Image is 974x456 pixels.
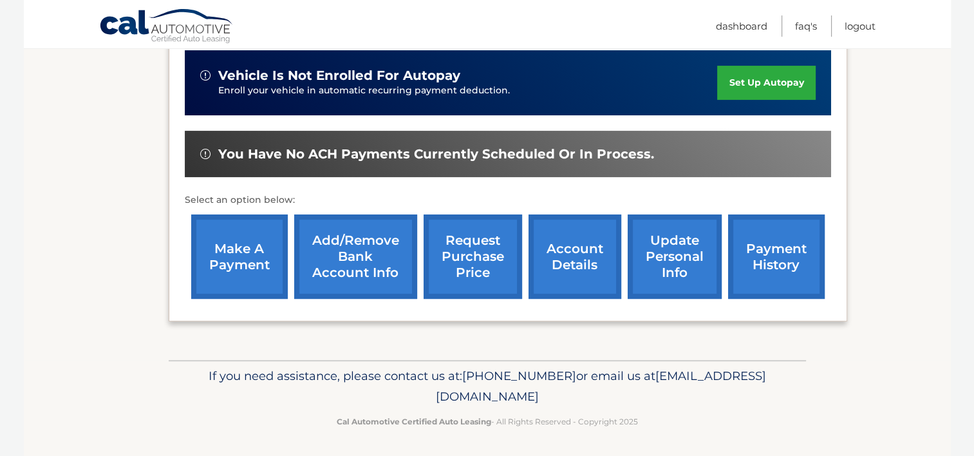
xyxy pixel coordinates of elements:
a: Logout [845,15,876,37]
a: Add/Remove bank account info [294,214,417,299]
span: [EMAIL_ADDRESS][DOMAIN_NAME] [436,368,766,404]
a: Cal Automotive [99,8,234,46]
a: request purchase price [424,214,522,299]
span: vehicle is not enrolled for autopay [218,68,460,84]
img: alert-white.svg [200,149,211,159]
p: If you need assistance, please contact us at: or email us at [177,366,798,407]
a: make a payment [191,214,288,299]
p: Enroll your vehicle in automatic recurring payment deduction. [218,84,718,98]
a: set up autopay [717,66,815,100]
span: You have no ACH payments currently scheduled or in process. [218,146,654,162]
a: Dashboard [716,15,767,37]
a: FAQ's [795,15,817,37]
p: - All Rights Reserved - Copyright 2025 [177,415,798,428]
p: Select an option below: [185,193,831,208]
a: payment history [728,214,825,299]
img: alert-white.svg [200,70,211,81]
a: account details [529,214,621,299]
strong: Cal Automotive Certified Auto Leasing [337,417,491,426]
a: update personal info [628,214,722,299]
span: [PHONE_NUMBER] [462,368,576,383]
